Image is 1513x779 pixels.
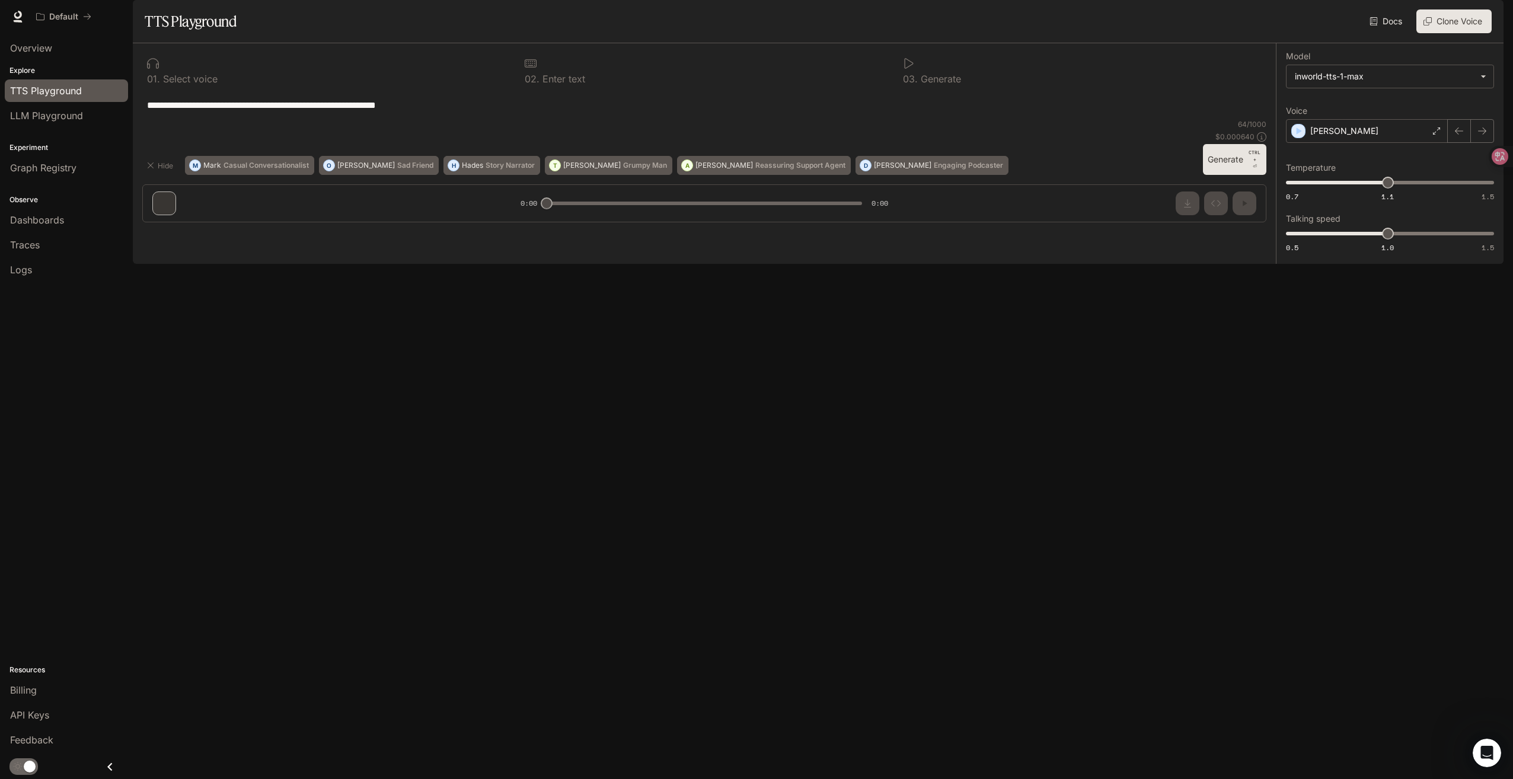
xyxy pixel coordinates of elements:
[563,162,621,169] p: [PERSON_NAME]
[1286,215,1340,223] p: Talking speed
[147,74,160,84] p: 0 1 .
[1248,149,1262,163] p: CTRL +
[142,156,180,175] button: Hide
[1482,191,1494,202] span: 1.5
[443,156,540,175] button: HHadesStory Narrator
[860,156,871,175] div: D
[1416,9,1492,33] button: Clone Voice
[695,162,753,169] p: [PERSON_NAME]
[540,74,585,84] p: Enter text
[1482,242,1494,253] span: 1.5
[145,9,237,33] h1: TTS Playground
[934,162,1003,169] p: Engaging Podcaster
[319,156,439,175] button: O[PERSON_NAME]Sad Friend
[1286,52,1310,60] p: Model
[1286,191,1298,202] span: 0.7
[31,5,97,28] button: All workspaces
[1286,164,1336,172] p: Temperature
[918,74,961,84] p: Generate
[448,156,459,175] div: H
[1215,132,1255,142] p: $ 0.000640
[1381,191,1394,202] span: 1.1
[1203,144,1266,175] button: GenerateCTRL +⏎
[1248,149,1262,170] p: ⏎
[224,162,309,169] p: Casual Conversationalist
[1238,119,1266,129] p: 64 / 1000
[856,156,1008,175] button: D[PERSON_NAME]Engaging Podcaster
[185,156,314,175] button: MMarkCasual Conversationalist
[49,12,78,22] p: Default
[550,156,560,175] div: T
[324,156,334,175] div: O
[682,156,692,175] div: A
[1295,71,1474,82] div: inworld-tts-1-max
[190,156,200,175] div: M
[1286,107,1307,115] p: Voice
[1286,242,1298,253] span: 0.5
[397,162,433,169] p: Sad Friend
[337,162,395,169] p: [PERSON_NAME]
[623,162,667,169] p: Grumpy Man
[486,162,535,169] p: Story Narrator
[677,156,851,175] button: A[PERSON_NAME]Reassuring Support Agent
[874,162,931,169] p: [PERSON_NAME]
[203,162,221,169] p: Mark
[545,156,672,175] button: T[PERSON_NAME]Grumpy Man
[1473,739,1501,767] iframe: Intercom live chat
[903,74,918,84] p: 0 3 .
[525,74,540,84] p: 0 2 .
[160,74,218,84] p: Select voice
[462,162,483,169] p: Hades
[1287,65,1493,88] div: inworld-tts-1-max
[1310,125,1378,137] p: [PERSON_NAME]
[1381,242,1394,253] span: 1.0
[1367,9,1407,33] a: Docs
[755,162,845,169] p: Reassuring Support Agent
